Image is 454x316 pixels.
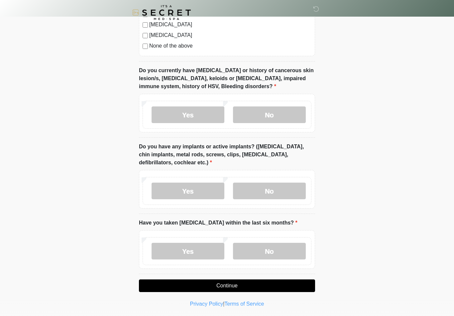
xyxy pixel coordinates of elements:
label: Yes [152,183,224,199]
label: Do you have any implants or active implants? ([MEDICAL_DATA], chin implants, metal rods, screws, ... [139,143,315,167]
input: [MEDICAL_DATA] [143,22,148,28]
input: [MEDICAL_DATA] [143,33,148,38]
label: Do you currently have [MEDICAL_DATA] or history of cancerous skin lesion/s, [MEDICAL_DATA], keloi... [139,67,315,90]
label: Yes [152,243,224,259]
input: None of the above [143,44,148,49]
img: It's A Secret Med Spa Logo [132,5,191,20]
label: [MEDICAL_DATA] [149,31,311,39]
label: No [233,183,306,199]
label: No [233,243,306,259]
a: Terms of Service [224,301,264,307]
button: Continue [139,279,315,292]
label: None of the above [149,42,311,50]
label: No [233,106,306,123]
label: Yes [152,106,224,123]
a: | [223,301,224,307]
a: Privacy Policy [190,301,223,307]
label: Have you taken [MEDICAL_DATA] within the last six months? [139,219,297,227]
